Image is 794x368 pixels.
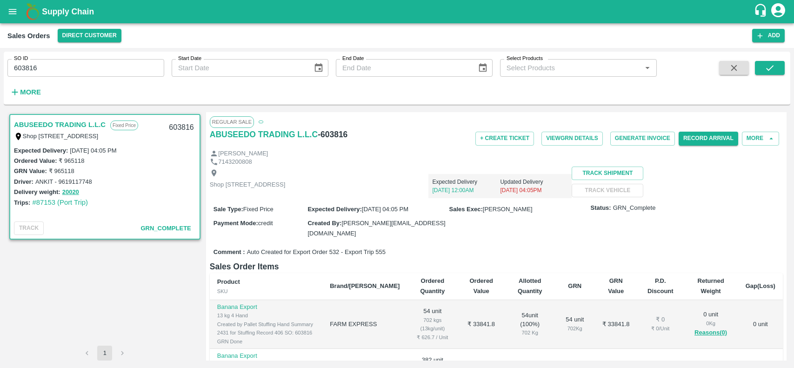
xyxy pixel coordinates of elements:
div: customer-support [754,3,770,20]
label: Created By : [307,220,341,227]
b: Returned Weight [698,277,724,294]
p: Shop [STREET_ADDRESS] [210,181,286,189]
button: Reasons(0) [691,328,731,338]
label: ₹ 965118 [49,167,74,174]
div: ₹ 0 / Unit [645,324,676,333]
button: Add [752,29,785,42]
div: 54 unit [562,315,587,333]
label: Expected Delivery : [307,206,361,213]
p: Banana Export [217,303,315,312]
div: ₹ 626.7 / Unit [414,333,450,341]
div: 603816 [163,117,199,139]
span: Fixed Price [243,206,274,213]
label: Comment : [214,248,245,257]
button: page 1 [97,346,112,361]
button: Open [641,62,654,74]
div: 0 Kg [691,319,731,328]
button: Select DC [58,29,121,42]
div: Sales Orders [7,30,50,42]
a: #87153 (Port Trip) [32,199,88,206]
span: [PERSON_NAME] [483,206,533,213]
input: Select Products [503,62,639,74]
p: Updated Delivery [500,178,568,186]
b: GRN Value [608,277,624,294]
div: 13 kg 4 Hand [217,311,315,320]
button: ViewGRN Details [541,132,603,145]
label: ANKIT - 9619117748 [35,178,92,185]
p: [DATE] 12:00AM [432,186,500,194]
button: Track Shipment [572,167,643,180]
label: SO ID [14,55,28,62]
button: Choose date [310,59,327,77]
div: GRN Done [217,337,315,346]
span: GRN_Complete [140,225,191,232]
b: Ordered Value [469,277,493,294]
div: 702 Kg [562,324,587,333]
img: logo [23,2,42,21]
label: End Date [342,55,364,62]
div: 702 Kg [512,328,547,337]
label: Sales Exec : [449,206,483,213]
b: Supply Chain [42,7,94,16]
button: More [742,132,779,145]
p: [DATE] 04:05PM [500,186,568,194]
b: Ordered Quantity [420,277,445,294]
button: + Create Ticket [475,132,534,145]
span: credit [258,220,273,227]
a: Supply Chain [42,5,754,18]
div: 702 kgs (13kg/unit) [414,316,450,333]
b: Product [217,278,240,285]
span: Regular Sale [210,116,254,127]
div: SKU [217,287,315,295]
input: Start Date [172,59,306,77]
nav: pagination navigation [78,346,131,361]
span: [PERSON_NAME][EMAIL_ADDRESS][DOMAIN_NAME] [307,220,445,237]
td: ₹ 33841.8 [594,300,637,349]
h6: - 603816 [318,128,347,141]
input: End Date [336,59,470,77]
label: Sale Type : [214,206,243,213]
label: ₹ 965118 [59,157,84,164]
label: Shop [STREET_ADDRESS] [23,133,99,140]
b: GRN [568,282,581,289]
h6: Sales Order Items [210,260,783,273]
label: GRN Value: [14,167,47,174]
button: Record Arrival [679,132,738,145]
p: Banana Export [217,352,315,361]
label: Ordered Value: [14,157,57,164]
div: ₹ 0 [645,315,676,324]
label: Expected Delivery : [14,147,68,154]
div: 54 unit ( 100 %) [512,311,547,337]
label: [DATE] 04:05 PM [70,147,116,154]
button: Choose date [474,59,492,77]
a: ABUSEEDO TRADING L.L.C [210,128,318,141]
p: 7143200808 [218,158,252,167]
button: Generate Invoice [610,132,675,145]
div: 0 unit [691,310,731,338]
strong: More [20,88,41,96]
label: Delivery weight: [14,188,60,195]
label: Trips: [14,199,30,206]
label: Status: [591,204,611,213]
td: ₹ 33841.8 [458,300,505,349]
b: Allotted Quantity [518,277,542,294]
div: Created by Pallet Stuffing Hand Summary 2431 for Stuffing Record 406 SO: 603816 [217,320,315,337]
td: FARM EXPRESS [322,300,407,349]
label: Select Products [507,55,543,62]
b: Gap(Loss) [746,282,775,289]
button: 20020 [62,187,79,198]
div: account of current user [770,2,787,21]
label: Driver: [14,178,33,185]
td: 54 unit [407,300,458,349]
span: GRN_Complete [613,204,656,213]
b: Brand/[PERSON_NAME] [330,282,400,289]
button: More [7,84,43,100]
button: open drawer [2,1,23,22]
input: Enter SO ID [7,59,164,77]
label: Start Date [178,55,201,62]
span: Auto Created for Export Order 532 - Export Trip 555 [247,248,386,257]
p: Fixed Price [110,120,138,130]
p: [PERSON_NAME] [218,149,268,158]
td: 0 unit [738,300,783,349]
